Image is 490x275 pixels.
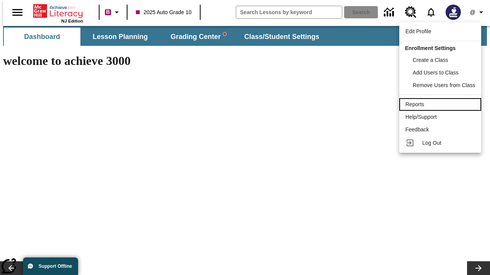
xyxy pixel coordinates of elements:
[422,140,441,146] span: Log Out
[413,70,459,76] span: Add Users to Class
[405,101,424,107] span: Reports
[405,126,429,133] span: Feedback
[413,57,448,63] span: Create a Class
[405,28,431,34] span: Edit Profile
[405,114,437,120] span: Help/Support
[413,82,475,88] span: Remove Users from Class
[405,45,456,51] span: Enrollment Settings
